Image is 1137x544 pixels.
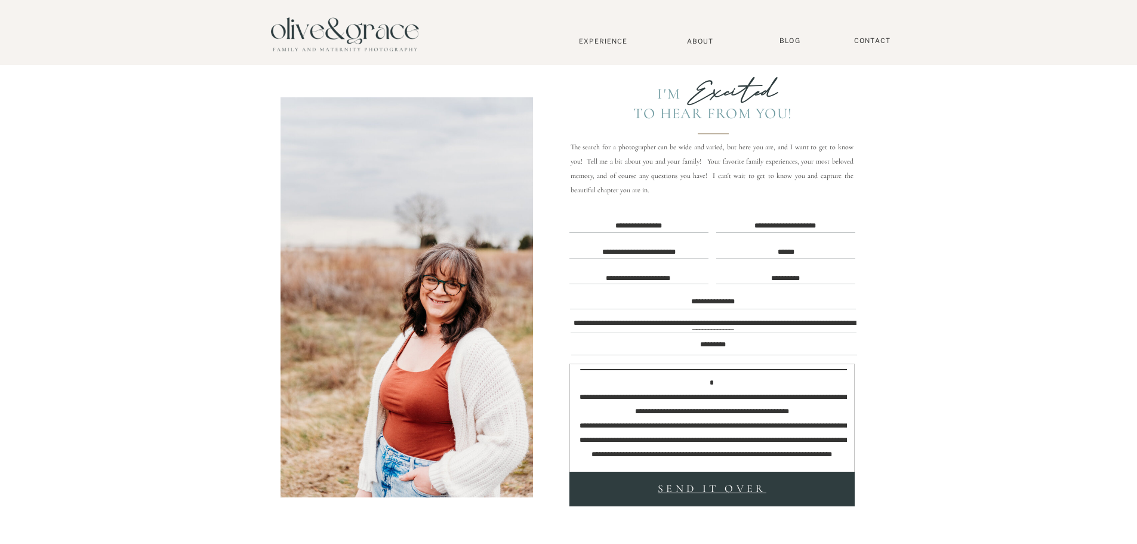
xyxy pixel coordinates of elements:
a: About [682,37,719,45]
b: Excited [688,74,778,109]
div: To Hear from you! [625,105,801,122]
a: Experience [564,37,643,45]
p: The search for a photographer can be wide and varied, but here you are, and I want to get to know... [571,140,853,184]
div: I'm [640,85,682,103]
a: SEND it over [572,480,852,499]
a: Contact [849,36,896,45]
a: BLOG [775,36,805,45]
